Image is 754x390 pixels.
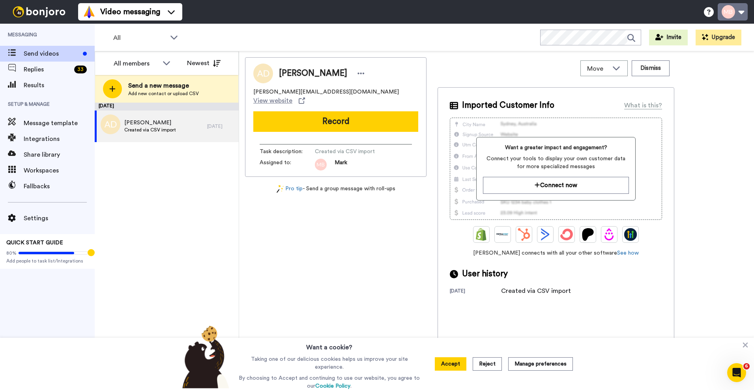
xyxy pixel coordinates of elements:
[617,250,639,256] a: See how
[560,228,573,241] img: ConvertKit
[207,123,235,129] div: [DATE]
[277,185,303,193] a: Pro tip
[539,228,552,241] img: ActiveCampaign
[450,249,662,257] span: [PERSON_NAME] connects with all your other software
[181,55,226,71] button: Newest
[496,228,509,241] img: Ontraport
[124,119,176,127] span: [PERSON_NAME]
[128,90,199,97] span: Add new contact or upload CSV
[462,268,508,280] span: User history
[9,6,69,17] img: bj-logo-header-white.svg
[582,228,594,241] img: Patreon
[279,67,347,79] span: [PERSON_NAME]
[24,182,95,191] span: Fallbacks
[260,159,315,171] span: Assigned to:
[587,64,608,73] span: Move
[245,185,427,193] div: - Send a group message with roll-ups
[74,66,87,73] div: 33
[128,81,199,90] span: Send a new message
[483,177,629,194] button: Connect now
[696,30,741,45] button: Upgrade
[501,286,571,296] div: Created via CSV import
[253,64,273,83] img: Image of Adam Dickinson
[175,325,234,388] img: bear-with-cookie.png
[95,103,239,111] div: [DATE]
[306,338,352,352] h3: Want a cookie?
[603,228,616,241] img: Drip
[649,30,688,45] button: Invite
[24,150,95,159] span: Share library
[24,118,95,128] span: Message template
[475,228,488,241] img: Shopify
[727,363,746,382] iframe: Intercom live chat
[253,111,418,132] button: Record
[24,134,95,144] span: Integrations
[83,6,95,18] img: vm-color.svg
[462,99,554,111] span: Imported Customer Info
[24,166,95,175] span: Workspaces
[113,33,166,43] span: All
[315,148,390,156] span: Created via CSV import
[24,49,80,58] span: Send videos
[253,88,399,96] span: [PERSON_NAME][EMAIL_ADDRESS][DOMAIN_NAME]
[315,159,327,171] img: ee0f2f59-ee22-4b0e-b309-bb6c7cc72f27.png
[632,60,670,76] button: Dismiss
[237,374,422,390] p: By choosing to Accept and continuing to use our website, you agree to our .
[24,81,95,90] span: Results
[100,6,160,17] span: Video messaging
[450,288,501,296] div: [DATE]
[6,250,17,256] span: 80%
[435,357,466,371] button: Accept
[253,96,292,105] span: View website
[253,96,305,105] a: View website
[260,148,315,156] span: Task description :
[335,159,347,171] span: Mark
[24,65,71,74] span: Replies
[508,357,573,371] button: Manage preferences
[88,249,95,256] div: Tooltip anchor
[483,144,629,152] span: Want a greater impact and engagement?
[315,383,350,389] a: Cookie Policy
[114,59,159,68] div: All members
[6,240,63,246] span: QUICK START GUIDE
[124,127,176,133] span: Created via CSV import
[624,101,662,110] div: What is this?
[483,155,629,171] span: Connect your tools to display your own customer data for more specialized messages
[237,355,422,371] p: Taking one of our delicious cookies helps us improve your site experience.
[6,258,88,264] span: Add people to task list/Integrations
[24,214,95,223] span: Settings
[743,363,750,369] span: 6
[277,185,284,193] img: magic-wand.svg
[624,228,637,241] img: GoHighLevel
[101,114,120,134] img: ad.png
[518,228,530,241] img: Hubspot
[473,357,502,371] button: Reject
